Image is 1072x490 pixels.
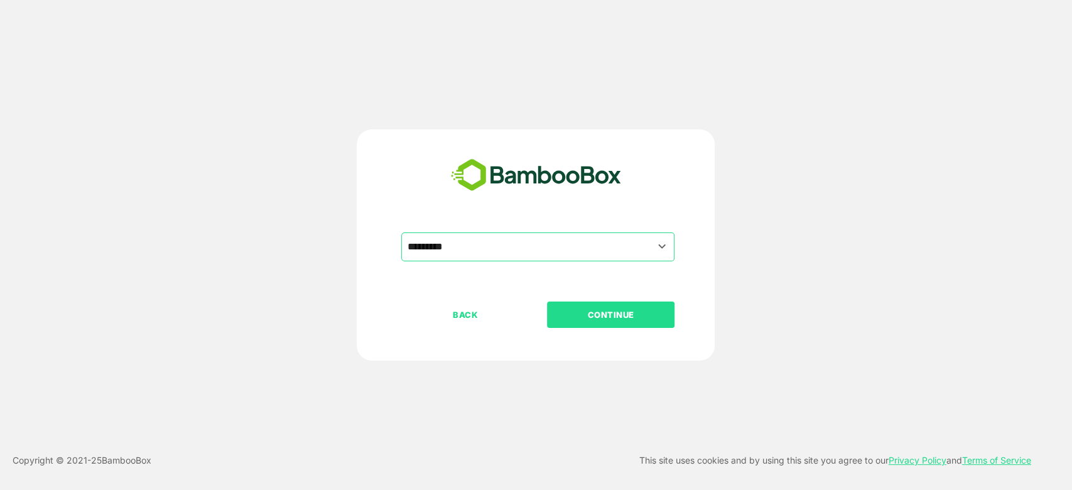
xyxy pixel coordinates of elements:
[547,302,674,328] button: CONTINUE
[401,302,529,328] button: BACK
[962,455,1031,465] a: Terms of Service
[403,308,528,322] p: BACK
[639,453,1031,468] p: This site uses cookies and by using this site you agree to our and
[548,308,674,322] p: CONTINUE
[889,455,946,465] a: Privacy Policy
[13,453,151,468] p: Copyright © 2021- 25 BambooBox
[653,238,670,255] button: Open
[444,155,628,196] img: bamboobox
